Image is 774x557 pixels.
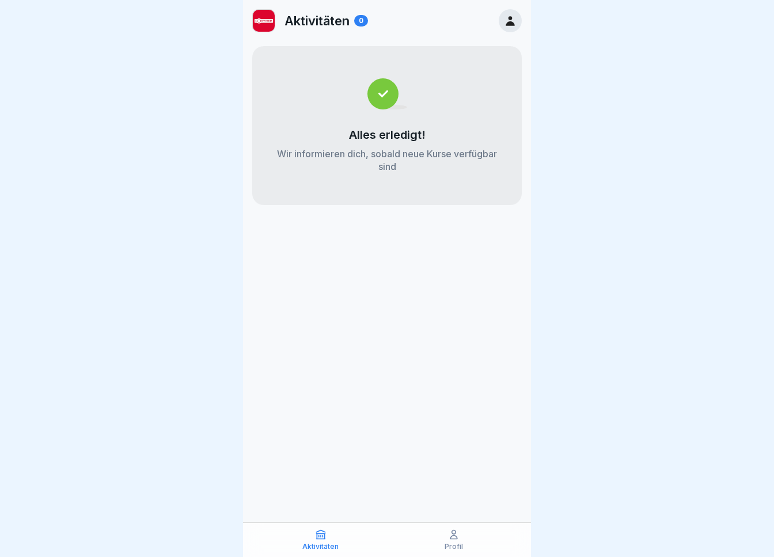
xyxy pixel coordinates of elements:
p: Wir informieren dich, sobald neue Kurse verfügbar sind [275,147,499,173]
img: completed.svg [367,78,407,109]
p: Alles erledigt! [349,128,426,142]
img: h2b7e5h7rth583tr4zrcxt71.png [253,10,275,32]
p: Profil [445,543,463,551]
p: Aktivitäten [302,543,339,551]
p: Aktivitäten [284,13,350,28]
div: 0 [354,15,368,26]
